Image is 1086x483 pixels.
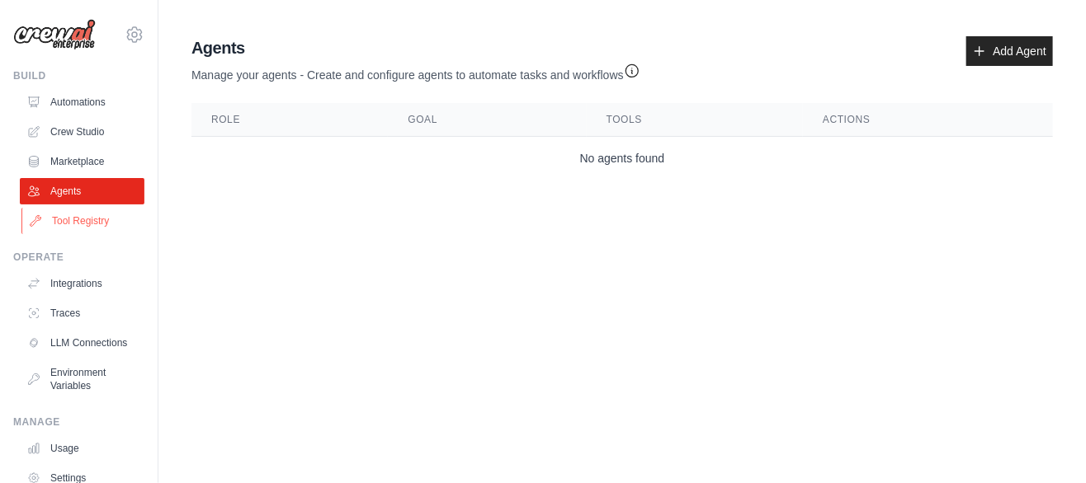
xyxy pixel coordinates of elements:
a: Tool Registry [21,208,146,234]
h2: Agents [191,36,640,59]
th: Tools [587,103,803,137]
p: Manage your agents - Create and configure agents to automate tasks and workflows [191,59,640,83]
a: Integrations [20,270,144,297]
div: Manage [13,415,144,429]
a: Marketplace [20,148,144,175]
td: No agents found [191,137,1053,181]
a: Add Agent [966,36,1053,66]
a: Automations [20,89,144,115]
a: Usage [20,435,144,462]
img: Logo [13,19,96,50]
a: Traces [20,300,144,326]
a: Agents [20,178,144,204]
a: Environment Variables [20,359,144,399]
th: Role [191,103,388,137]
a: LLM Connections [20,330,144,356]
div: Build [13,69,144,82]
div: Operate [13,251,144,264]
th: Goal [388,103,586,137]
th: Actions [803,103,1053,137]
a: Crew Studio [20,119,144,145]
